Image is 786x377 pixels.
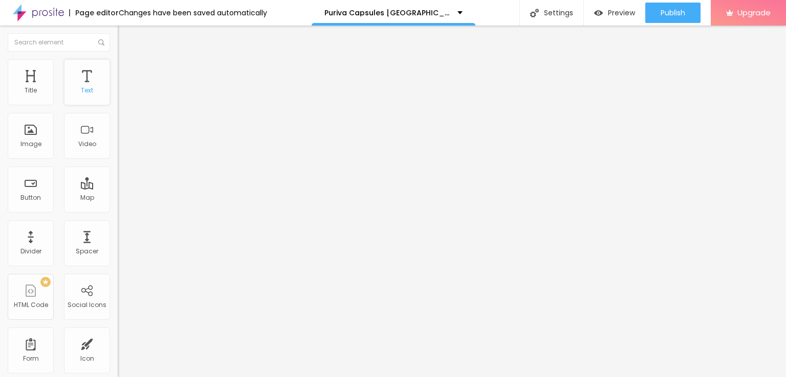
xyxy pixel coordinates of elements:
div: Button [20,194,41,201]
button: Publish [645,3,701,23]
div: Icon [80,355,94,362]
img: Icone [98,39,104,45]
div: Title [25,87,37,94]
div: Spacer [76,248,98,255]
span: Upgrade [737,8,771,17]
p: Puriva Capsules [GEOGRAPHIC_DATA] [324,9,450,16]
span: Preview [608,9,635,17]
img: view-1.svg [594,9,603,17]
div: Form [23,355,39,362]
div: Divider [20,248,41,255]
input: Search element [8,33,110,52]
img: Icone [530,9,539,17]
span: Publish [661,9,685,17]
iframe: Editor [118,26,786,377]
div: Page editor [69,9,119,16]
div: Text [81,87,93,94]
div: Image [20,140,41,148]
div: Video [78,140,96,148]
div: Map [80,194,94,201]
button: Preview [584,3,645,23]
div: Changes have been saved automatically [119,9,267,16]
div: HTML Code [14,301,48,309]
div: Social Icons [68,301,106,309]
